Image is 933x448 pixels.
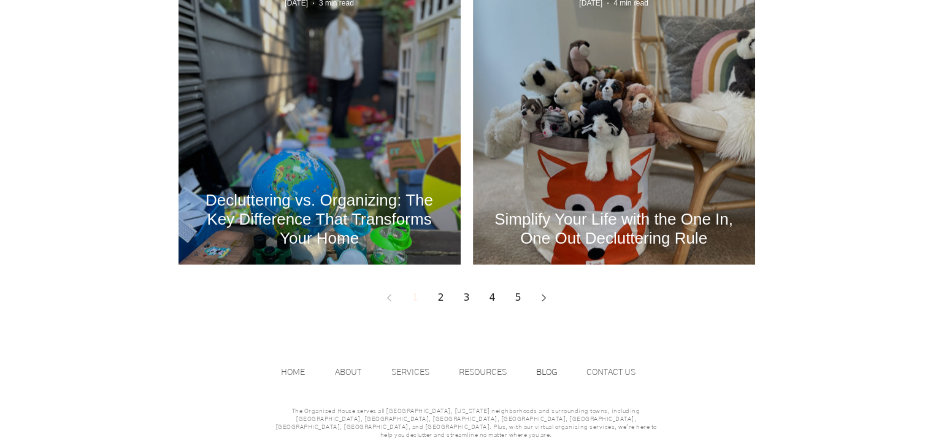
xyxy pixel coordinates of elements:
[378,287,401,309] button: Previous page
[197,191,442,248] h2: Decluttering vs. Organizing: The Key Difference That Transforms Your Home
[197,190,442,248] a: Decluttering vs. Organizing: The Key Difference That Transforms Your Home
[430,287,452,309] a: Page 2
[385,363,453,382] a: SERVICES
[530,363,564,382] p: BLOG
[491,209,737,248] a: Simplify Your Life with the One In, One Out Decluttering Rule
[275,363,329,382] a: HOME
[329,363,367,382] p: ABOUT
[385,363,436,382] p: SERVICES
[275,408,657,438] span: The Organized House serves all [GEOGRAPHIC_DATA], [US_STATE] neighborhoods and surrounding towns,...
[275,363,659,382] nav: Site
[507,287,529,309] a: Page 5
[491,210,737,248] h2: Simplify Your Life with the One In, One Out Decluttering Rule
[275,363,311,382] p: HOME
[533,287,555,309] a: Next page
[456,287,478,309] a: Page 3
[453,363,530,382] a: RESOURCES
[404,287,426,309] button: Page 1
[530,363,580,382] a: BLOG
[580,363,659,382] a: CONTACT US
[580,363,642,382] p: CONTACT US
[482,287,504,309] a: Page 4
[453,363,513,382] p: RESOURCES
[329,363,385,382] a: ABOUT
